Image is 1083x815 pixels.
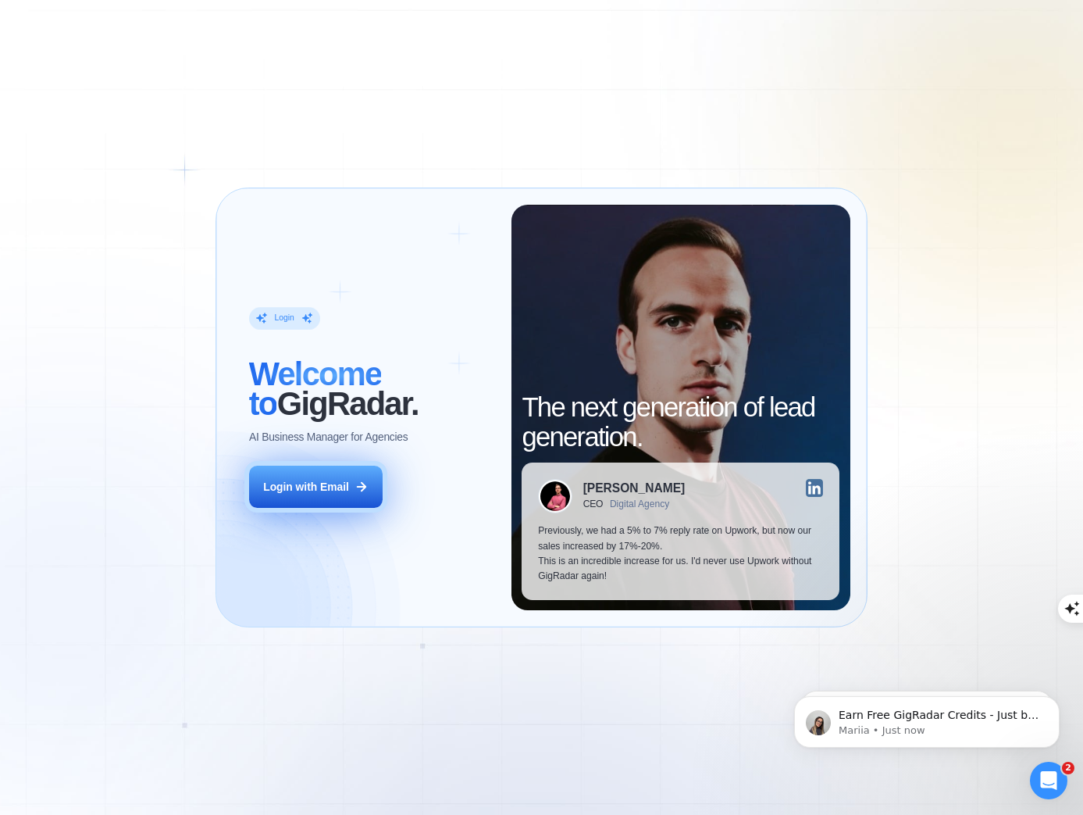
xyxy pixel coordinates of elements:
[275,313,294,323] div: Login
[522,392,839,452] h2: The next generation of lead generation.
[538,524,823,583] p: Previously, we had a 5% to 7% reply rate on Upwork, but now our sales increased by 17%-20%. This ...
[610,499,669,510] div: Digital Agency
[249,430,408,445] p: AI Business Manager for Agencies
[249,466,383,508] button: Login with Email
[249,359,495,419] h2: ‍ GigRadar.
[583,482,685,495] div: [PERSON_NAME]
[249,356,382,422] span: Welcome to
[771,663,1083,773] iframe: Intercom notifications message
[583,499,604,510] div: CEO
[263,480,349,495] div: Login with Email
[1062,762,1074,774] span: 2
[1030,762,1067,799] iframe: Intercom live chat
